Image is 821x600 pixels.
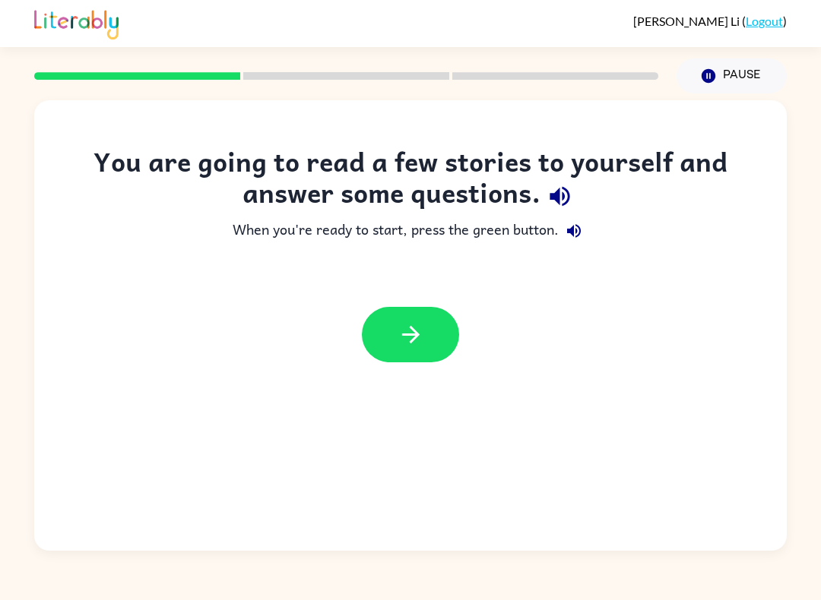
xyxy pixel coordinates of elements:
[633,14,787,28] div: ( )
[65,146,756,216] div: You are going to read a few stories to yourself and answer some questions.
[633,14,742,28] span: [PERSON_NAME] Li
[677,58,787,93] button: Pause
[34,6,119,39] img: Literably
[65,216,756,246] div: When you're ready to start, press the green button.
[746,14,783,28] a: Logout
